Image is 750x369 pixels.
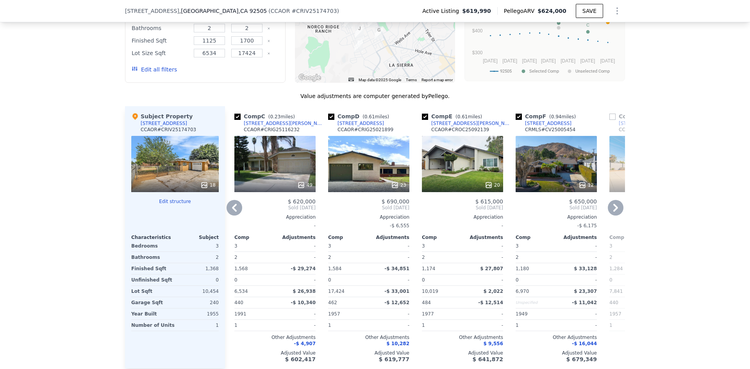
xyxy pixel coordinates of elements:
span: $ 620,000 [288,198,316,205]
div: - [370,252,409,263]
div: 1949 [516,308,555,319]
div: - [277,241,316,251]
div: - [558,252,597,263]
button: Edit all filters [132,66,177,73]
span: -$ 12,514 [478,300,503,305]
span: ( miles) [265,114,298,119]
div: Garage Sqft [131,297,173,308]
div: Finished Sqft [132,35,189,46]
div: 1 [422,320,461,331]
span: Sold [DATE] [516,205,597,211]
div: Bathrooms [132,23,189,34]
span: 1,568 [234,266,248,271]
div: Number of Units [131,320,175,331]
span: 1,180 [516,266,529,271]
span: -$ 11,042 [572,300,597,305]
div: Adjustments [369,234,409,241]
text: [DATE] [541,58,556,64]
div: 1,368 [177,263,219,274]
span: CCAOR [271,8,290,14]
div: Comp [516,234,556,241]
div: Value adjustments are computer generated by Pellego . [125,92,625,100]
div: [STREET_ADDRESS] [141,120,187,127]
div: CCAOR # CRIV25174703 [141,127,196,133]
div: - [370,320,409,331]
span: Sold [DATE] [328,205,409,211]
span: $ 2,022 [484,289,503,294]
div: 18 [200,181,216,189]
div: 1 [516,320,555,331]
div: Adjusted Value [234,350,316,356]
div: - [558,320,597,331]
div: [STREET_ADDRESS][PERSON_NAME] [244,120,325,127]
img: Google [297,73,323,83]
div: Other Adjustments [516,334,597,340]
div: 1 [234,320,273,331]
div: - [464,241,503,251]
a: [STREET_ADDRESS][PERSON_NAME] [234,120,325,127]
span: [STREET_ADDRESS] [125,7,179,15]
div: - [464,308,503,319]
span: 462 [328,300,337,305]
span: $ 650,000 [569,198,597,205]
div: - [277,252,316,263]
span: $ 615,000 [475,198,503,205]
div: 2 [177,252,219,263]
div: Comp [422,234,462,241]
span: -$ 12,652 [384,300,409,305]
div: Other Adjustments [328,334,409,340]
span: Active Listing [422,7,462,15]
div: 2 [516,252,555,263]
text: $300 [472,50,483,55]
span: ( miles) [546,114,579,119]
div: - [422,220,503,231]
div: Appreciation [609,214,691,220]
span: -$ 10,340 [291,300,316,305]
button: Keyboard shortcuts [348,78,354,81]
a: Terms (opens in new tab) [406,78,417,82]
span: 3 [516,243,519,249]
span: $ 690,000 [382,198,409,205]
button: SAVE [576,4,603,18]
span: Map data ©2025 Google [359,78,401,82]
span: ( miles) [359,114,392,119]
span: -$ 6,175 [577,223,597,228]
button: Clear [267,52,270,55]
div: ( ) [268,7,339,15]
div: Other Adjustments [609,334,691,340]
div: Appreciation [234,214,316,220]
div: 2 [422,252,461,263]
span: $ 619,777 [379,356,409,362]
div: - [277,320,316,331]
button: Clear [267,39,270,43]
text: [DATE] [522,58,537,64]
div: 23 [391,181,406,189]
div: Lot Sqft [131,286,173,297]
div: Year Built [131,308,173,319]
span: , [GEOGRAPHIC_DATA] [179,7,267,15]
text: [DATE] [600,58,615,64]
div: - [558,308,597,319]
span: $ 641,872 [473,356,503,362]
span: Sold [DATE] [234,205,316,211]
span: $619,990 [462,7,491,15]
span: -$ 34,851 [384,266,409,271]
div: Other Adjustments [422,334,503,340]
text: [DATE] [483,58,498,64]
text: [DATE] [502,58,517,64]
div: CCAOR # CRPW25034925 [619,127,677,133]
div: Adjustments [556,234,597,241]
div: 2 [609,252,648,263]
span: $ 10,282 [386,341,409,346]
div: Comp [234,234,275,241]
span: $624,000 [537,8,566,14]
span: -$ 29,274 [291,266,316,271]
text: Unselected Comp [575,69,610,74]
div: [STREET_ADDRESS] [337,120,384,127]
span: -$ 16,044 [572,341,597,346]
span: 0.61 [364,114,375,119]
div: Bathrooms [131,252,173,263]
span: 0 [234,277,237,283]
div: 1977 [422,308,461,319]
div: - [370,275,409,285]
